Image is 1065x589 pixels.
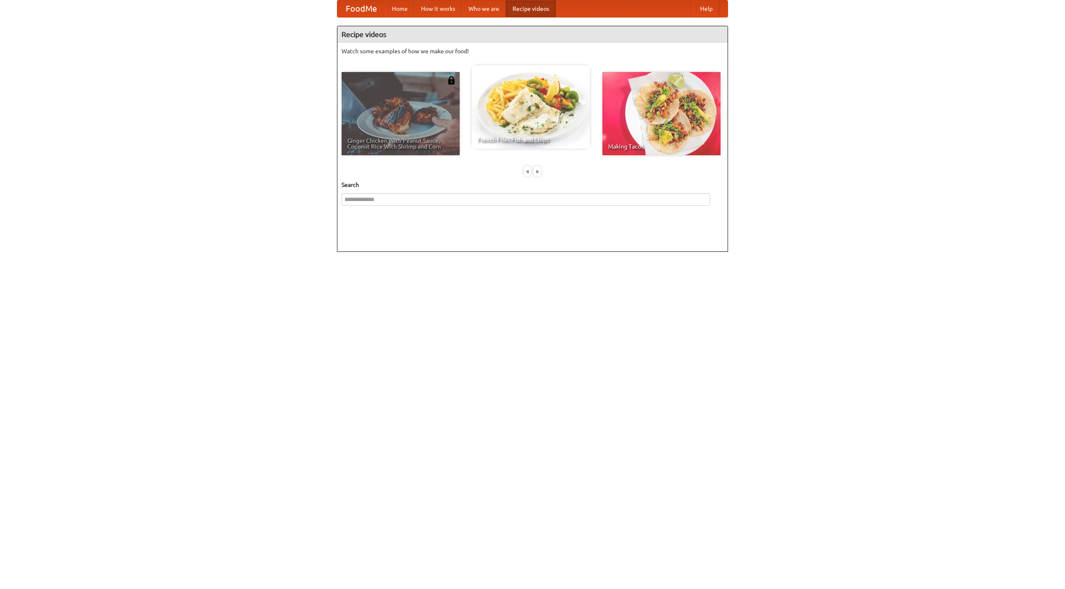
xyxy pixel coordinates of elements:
span: Making Tacos [608,144,715,149]
a: French Fries Fish and Chips [472,65,590,149]
a: Who we are [462,0,506,17]
a: Help [693,0,719,17]
a: Home [385,0,414,17]
a: Recipe videos [506,0,556,17]
h5: Search [342,181,723,189]
span: French Fries Fish and Chips [478,137,584,143]
img: 483408.png [447,76,456,84]
p: Watch some examples of how we make our food! [342,47,723,55]
a: FoodMe [337,0,385,17]
h4: Recipe videos [337,26,728,43]
div: « [524,166,531,176]
div: » [534,166,541,176]
a: Making Tacos [602,72,721,155]
a: How it works [414,0,462,17]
